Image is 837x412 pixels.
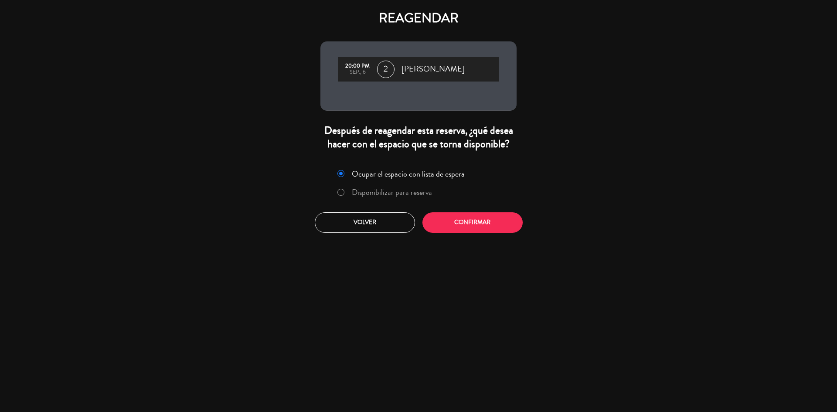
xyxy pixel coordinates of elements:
[342,63,373,69] div: 20:00 PM
[320,124,517,151] div: Después de reagendar esta reserva, ¿qué desea hacer con el espacio que se torna disponible?
[342,69,373,75] div: sep., 6
[422,212,523,233] button: Confirmar
[377,61,395,78] span: 2
[401,63,465,76] span: [PERSON_NAME]
[315,212,415,233] button: Volver
[352,188,432,196] label: Disponibilizar para reserva
[352,170,465,178] label: Ocupar el espacio con lista de espera
[320,10,517,26] h4: REAGENDAR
